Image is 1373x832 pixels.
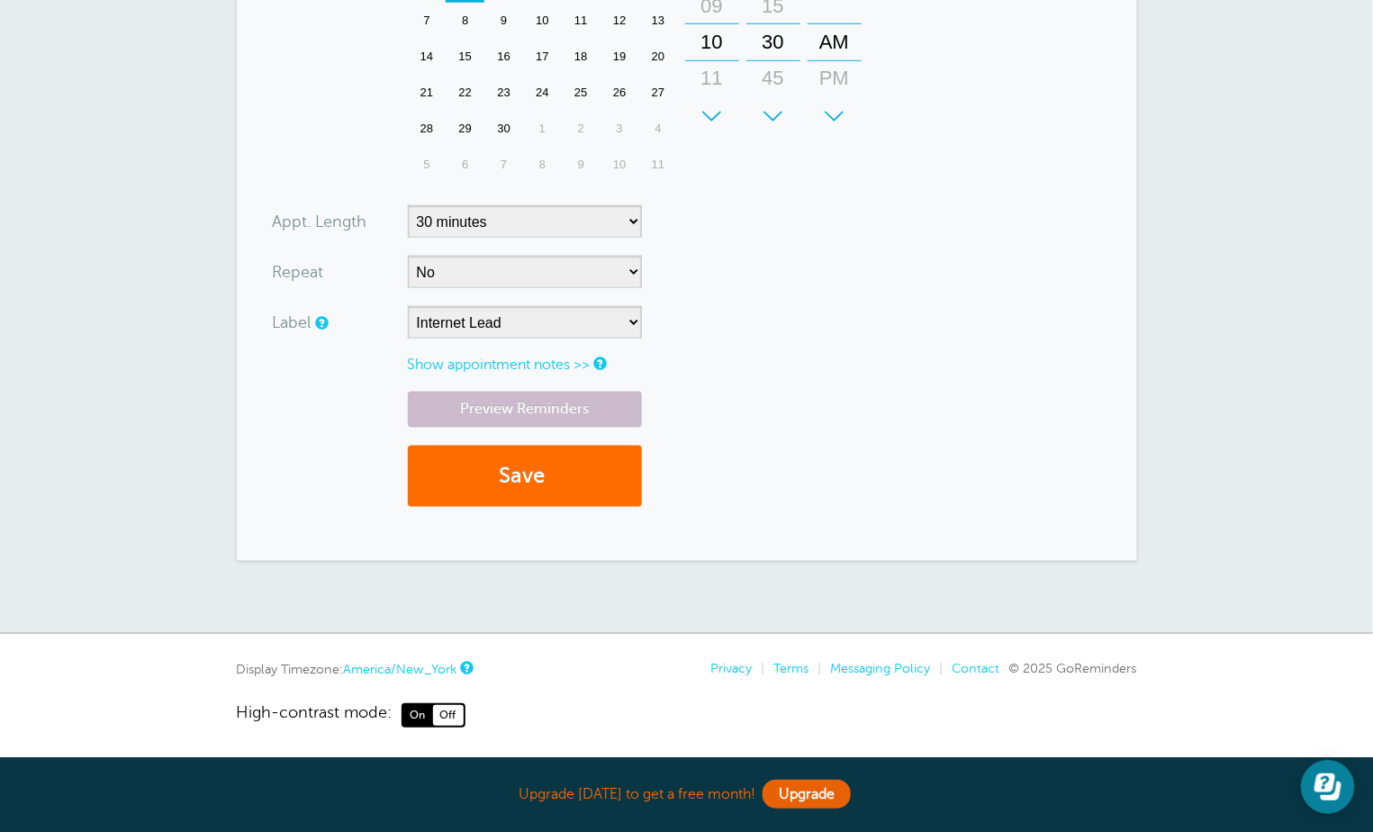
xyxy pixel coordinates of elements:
[809,661,822,676] li: |
[639,75,678,111] div: Saturday, September 27
[639,39,678,75] div: Saturday, September 20
[484,75,523,111] div: 23
[562,147,601,183] div: 9
[523,3,562,39] div: 10
[408,147,447,183] div: Sunday, October 5
[639,3,678,39] div: 13
[601,147,639,183] div: Friday, October 10
[562,111,601,147] div: 2
[446,111,484,147] div: Monday, September 29
[813,60,856,96] div: PM
[237,703,393,727] span: High-contrast mode:
[601,3,639,39] div: 12
[408,39,447,75] div: Sunday, September 14
[446,147,484,183] div: Monday, October 6
[316,317,327,329] a: You can create custom labels to tag appointments. Labels are for internal use only, and are not v...
[639,39,678,75] div: 20
[1009,661,1137,675] span: © 2025 GoReminders
[601,39,639,75] div: 19
[601,75,639,111] div: 26
[484,147,523,183] div: 7
[446,75,484,111] div: Monday, September 22
[408,147,447,183] div: 5
[691,60,734,96] div: 11
[344,662,457,676] a: America/New_York
[273,264,324,280] label: Repeat
[601,111,639,147] div: Friday, October 3
[484,39,523,75] div: 16
[446,3,484,39] div: 8
[237,661,472,677] div: Display Timezone:
[831,661,931,675] a: Messaging Policy
[484,3,523,39] div: Tuesday, September 9
[408,39,447,75] div: 14
[237,775,1137,814] div: Upgrade [DATE] to get a free month!
[446,147,484,183] div: 6
[446,3,484,39] div: Monday, September 8
[408,392,642,427] a: Preview Reminders
[639,147,678,183] div: Saturday, October 11
[953,661,1000,675] a: Contact
[484,3,523,39] div: 9
[601,3,639,39] div: Friday, September 12
[562,3,601,39] div: Thursday, September 11
[408,3,447,39] div: Sunday, September 7
[562,75,601,111] div: Thursday, September 25
[484,111,523,147] div: 30
[813,24,856,60] div: AM
[753,661,765,676] li: |
[523,147,562,183] div: 8
[446,111,484,147] div: 29
[408,111,447,147] div: 28
[523,39,562,75] div: Wednesday, September 17
[711,661,753,675] a: Privacy
[408,75,447,111] div: Sunday, September 21
[523,75,562,111] div: 24
[562,147,601,183] div: Thursday, October 9
[523,147,562,183] div: Wednesday, October 8
[601,39,639,75] div: Friday, September 19
[562,111,601,147] div: Thursday, October 2
[523,39,562,75] div: 17
[562,75,601,111] div: 25
[752,24,795,60] div: 30
[523,3,562,39] div: Wednesday, September 10
[408,75,447,111] div: 21
[601,75,639,111] div: Friday, September 26
[752,60,795,96] div: 45
[562,39,601,75] div: Thursday, September 18
[446,39,484,75] div: Monday, September 15
[1301,760,1355,814] iframe: Resource center
[461,662,472,674] a: This is the timezone being used to display dates and times to you on this device. Click the timez...
[446,39,484,75] div: 15
[433,705,464,725] span: Off
[523,75,562,111] div: Wednesday, September 24
[408,446,642,508] button: Save
[639,111,678,147] div: 4
[562,3,601,39] div: 11
[273,314,312,330] label: Label
[408,3,447,39] div: 7
[446,75,484,111] div: 22
[273,213,367,230] label: Appt. Length
[639,111,678,147] div: Saturday, October 4
[408,111,447,147] div: Sunday, September 28
[403,705,433,725] span: On
[523,111,562,147] div: 1
[408,357,591,373] a: Show appointment notes >>
[484,111,523,147] div: Tuesday, September 30
[484,39,523,75] div: Tuesday, September 16
[691,24,734,60] div: 10
[774,661,809,675] a: Terms
[639,75,678,111] div: 27
[484,147,523,183] div: Tuesday, October 7
[562,39,601,75] div: 18
[601,111,639,147] div: 3
[237,703,1137,727] a: High-contrast mode: On Off
[639,147,678,183] div: 11
[639,3,678,39] div: Saturday, September 13
[484,75,523,111] div: Tuesday, September 23
[931,661,944,676] li: |
[601,147,639,183] div: 10
[523,111,562,147] div: Wednesday, October 1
